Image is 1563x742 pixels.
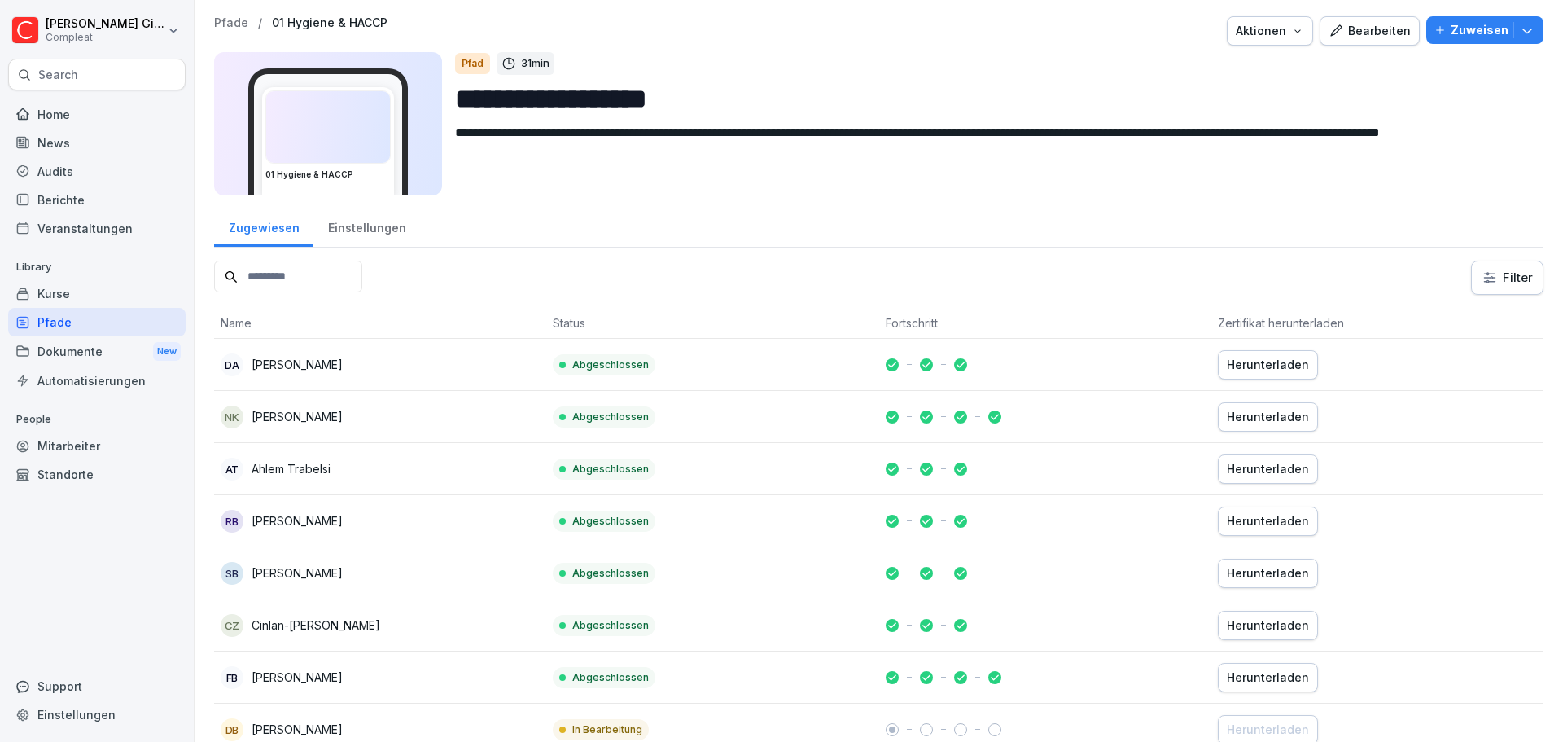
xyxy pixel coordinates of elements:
[8,279,186,308] a: Kurse
[572,670,649,685] p: Abgeschlossen
[221,718,243,741] div: DB
[572,358,649,372] p: Abgeschlossen
[1320,16,1420,46] button: Bearbeiten
[8,336,186,367] div: Dokumente
[8,308,186,336] a: Pfade
[1227,617,1309,634] div: Herunterladen
[1218,611,1318,640] button: Herunterladen
[1472,261,1543,294] button: Filter
[8,157,186,186] a: Audits
[572,566,649,581] p: Abgeschlossen
[252,408,343,425] p: [PERSON_NAME]
[572,514,649,529] p: Abgeschlossen
[252,512,343,529] p: [PERSON_NAME]
[1227,356,1309,374] div: Herunterladen
[1218,350,1318,380] button: Herunterladen
[8,129,186,157] a: News
[46,17,164,31] p: [PERSON_NAME] Gimpel
[1426,16,1543,44] button: Zuweisen
[572,618,649,633] p: Abgeschlossen
[221,614,243,637] div: CZ
[1227,721,1309,739] div: Herunterladen
[252,460,331,477] p: Ahlem Trabelsi
[8,214,186,243] a: Veranstaltungen
[252,356,343,373] p: [PERSON_NAME]
[8,460,186,489] a: Standorte
[572,722,642,737] p: In Bearbeitung
[1227,564,1309,582] div: Herunterladen
[214,205,313,247] a: Zugewiesen
[252,617,380,634] p: Cinlan-[PERSON_NAME]
[8,100,186,129] a: Home
[221,353,243,376] div: DA
[8,254,186,280] p: Library
[1218,559,1318,588] button: Herunterladen
[221,666,243,689] div: FB
[8,186,186,214] a: Berichte
[221,510,243,533] div: RB
[1218,507,1318,536] button: Herunterladen
[38,67,78,83] p: Search
[8,336,186,367] a: DokumenteNew
[1227,512,1309,530] div: Herunterladen
[879,308,1211,339] th: Fortschritt
[252,564,343,582] p: [PERSON_NAME]
[221,406,243,428] div: NK
[153,342,181,361] div: New
[1218,454,1318,484] button: Herunterladen
[258,16,262,30] p: /
[265,169,391,181] h3: 01 Hygiene & HACCP
[8,406,186,432] p: People
[1451,21,1508,39] p: Zuweisen
[8,700,186,729] a: Einstellungen
[313,205,420,247] a: Einstellungen
[221,562,243,585] div: SB
[1218,402,1318,432] button: Herunterladen
[8,432,186,460] a: Mitarbeiter
[1218,663,1318,692] button: Herunterladen
[521,55,549,72] p: 31 min
[1227,16,1313,46] button: Aktionen
[1227,669,1309,687] div: Herunterladen
[546,308,878,339] th: Status
[272,16,387,30] a: 01 Hygiene & HACCP
[1227,460,1309,478] div: Herunterladen
[214,308,546,339] th: Name
[214,16,248,30] a: Pfade
[46,32,164,43] p: Compleat
[1211,308,1543,339] th: Zertifikat herunterladen
[1236,22,1304,40] div: Aktionen
[1329,22,1411,40] div: Bearbeiten
[252,721,343,738] p: [PERSON_NAME]
[8,367,186,395] a: Automatisierungen
[455,53,490,74] div: Pfad
[221,458,243,481] div: AT
[572,410,649,424] p: Abgeschlossen
[8,672,186,700] div: Support
[252,669,343,686] p: [PERSON_NAME]
[1482,270,1533,286] div: Filter
[572,462,649,476] p: Abgeschlossen
[1227,408,1309,426] div: Herunterladen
